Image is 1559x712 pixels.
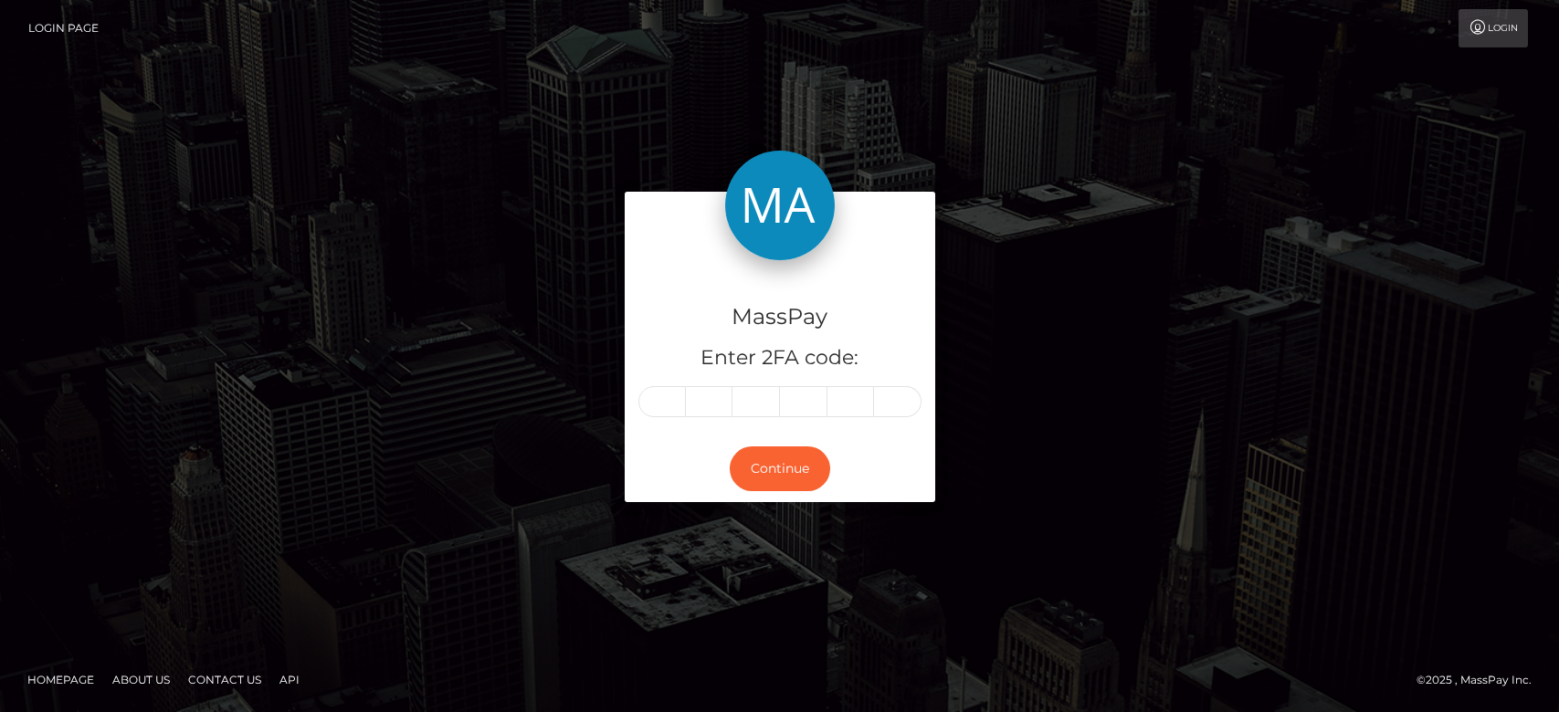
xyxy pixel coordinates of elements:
[20,665,101,694] a: Homepage
[1417,670,1545,690] div: © 2025 , MassPay Inc.
[638,301,922,333] h4: MassPay
[181,665,269,694] a: Contact Us
[272,665,307,694] a: API
[730,446,830,491] button: Continue
[105,665,177,694] a: About Us
[725,151,835,260] img: MassPay
[1459,9,1528,47] a: Login
[638,344,922,372] h5: Enter 2FA code:
[28,9,99,47] a: Login Page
